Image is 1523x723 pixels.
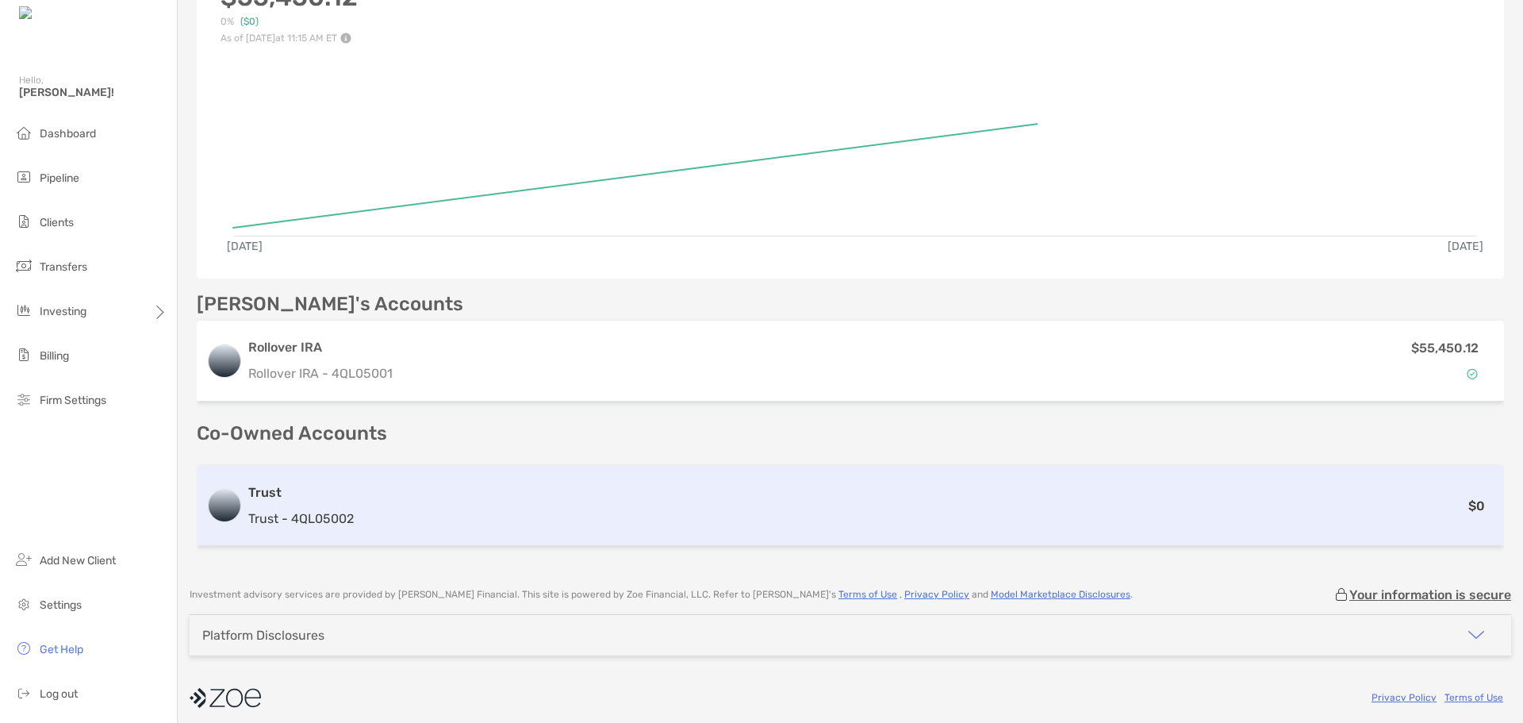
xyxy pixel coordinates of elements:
img: Zoe Logo [19,6,86,21]
p: Your information is secure [1349,587,1511,602]
img: firm-settings icon [14,390,33,409]
span: Settings [40,598,82,612]
a: Privacy Policy [904,589,969,600]
p: Co-Owned Accounts [197,424,1504,444]
p: Trust - 4QL05002 [248,509,354,529]
span: 0% [221,16,234,28]
img: get-help icon [14,639,33,658]
a: Terms of Use [1444,692,1503,703]
p: [PERSON_NAME]'s Accounts [197,294,463,314]
img: Performance Info [340,33,351,44]
span: Pipeline [40,171,79,185]
img: transfers icon [14,256,33,275]
h3: Rollover IRA [248,338,1180,357]
img: company logo [190,680,261,716]
text: [DATE] [1448,240,1483,253]
p: Investment advisory services are provided by [PERSON_NAME] Financial . This site is powered by Zo... [190,589,1133,601]
img: add_new_client icon [14,550,33,569]
div: Platform Disclosures [202,628,324,643]
p: Rollover IRA - 4QL05001 [248,363,1180,383]
img: logo account [209,490,240,521]
span: [PERSON_NAME]! [19,86,167,99]
span: Billing [40,349,69,363]
text: [DATE] [227,240,263,253]
span: Transfers [40,260,87,274]
img: logout icon [14,683,33,702]
a: Privacy Policy [1371,692,1437,703]
img: billing icon [14,345,33,364]
img: investing icon [14,301,33,320]
img: dashboard icon [14,123,33,142]
p: As of [DATE] at 11:15 AM ET [221,33,388,44]
img: logo account [209,345,240,377]
span: Clients [40,216,74,229]
h3: Trust [248,483,354,502]
a: Terms of Use [838,589,897,600]
p: $0 [1468,496,1485,516]
img: pipeline icon [14,167,33,187]
span: Log out [40,687,78,701]
a: Model Marketplace Disclosures [991,589,1130,600]
span: Investing [40,305,86,318]
span: Dashboard [40,127,96,140]
img: clients icon [14,212,33,231]
img: icon arrow [1467,625,1486,644]
img: settings icon [14,594,33,613]
img: Account Status icon [1467,368,1478,379]
span: ( $0 ) [240,16,259,28]
span: Firm Settings [40,394,106,407]
p: $55,450.12 [1411,338,1479,358]
span: Add New Client [40,554,116,567]
span: Get Help [40,643,83,656]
